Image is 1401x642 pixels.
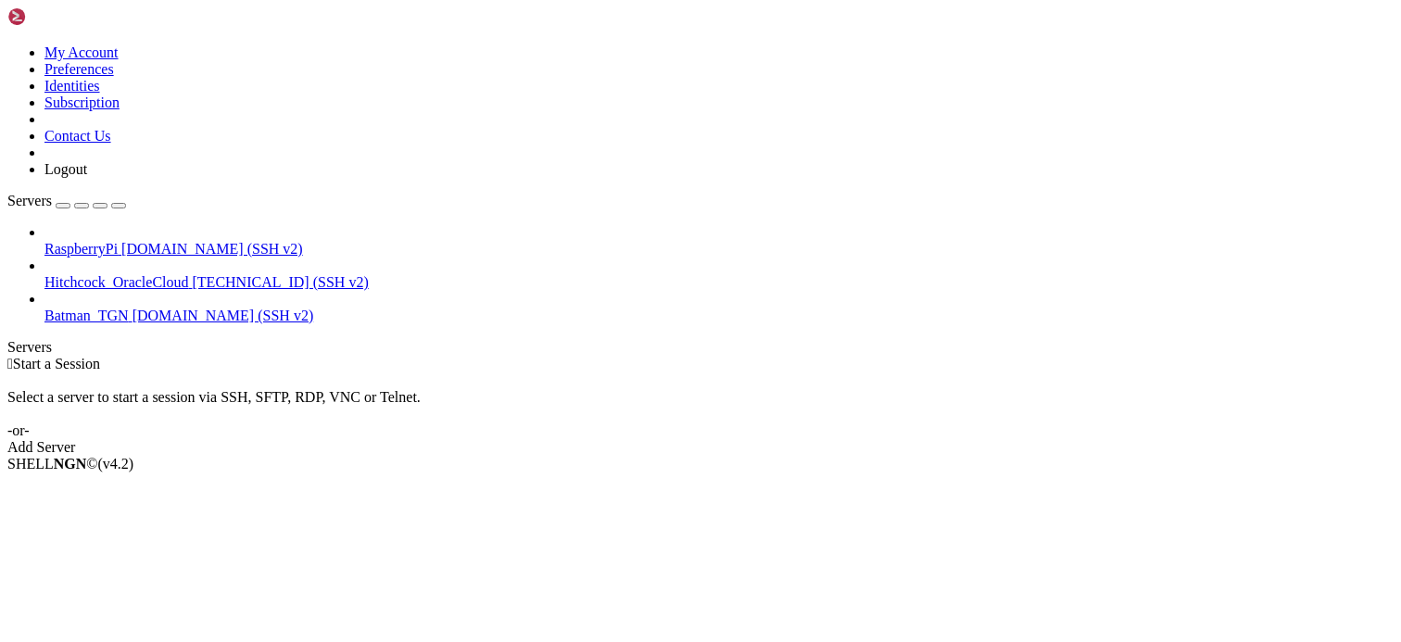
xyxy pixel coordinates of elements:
[44,308,129,323] span: Batman_TGN
[133,308,314,323] span: [DOMAIN_NAME] (SSH v2)
[7,356,13,371] span: 
[7,193,52,208] span: Servers
[44,291,1394,324] li: Batman_TGN [DOMAIN_NAME] (SSH v2)
[7,456,133,472] span: SHELL ©
[7,439,1394,456] div: Add Server
[44,128,111,144] a: Contact Us
[7,339,1394,356] div: Servers
[44,224,1394,258] li: RaspberryPi [DOMAIN_NAME] (SSH v2)
[44,94,120,110] a: Subscription
[44,161,87,177] a: Logout
[7,7,114,26] img: Shellngn
[121,241,303,257] span: [DOMAIN_NAME] (SSH v2)
[44,61,114,77] a: Preferences
[44,241,118,257] span: RaspberryPi
[44,274,1394,291] a: Hitchcock_OracleCloud [TECHNICAL_ID] (SSH v2)
[44,308,1394,324] a: Batman_TGN [DOMAIN_NAME] (SSH v2)
[44,258,1394,291] li: Hitchcock_OracleCloud [TECHNICAL_ID] (SSH v2)
[44,78,100,94] a: Identities
[7,193,126,208] a: Servers
[193,274,369,290] span: [TECHNICAL_ID] (SSH v2)
[7,372,1394,439] div: Select a server to start a session via SSH, SFTP, RDP, VNC or Telnet. -or-
[98,456,134,472] span: 4.2.0
[44,274,189,290] span: Hitchcock_OracleCloud
[44,44,119,60] a: My Account
[13,356,100,371] span: Start a Session
[54,456,87,472] b: NGN
[44,241,1394,258] a: RaspberryPi [DOMAIN_NAME] (SSH v2)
